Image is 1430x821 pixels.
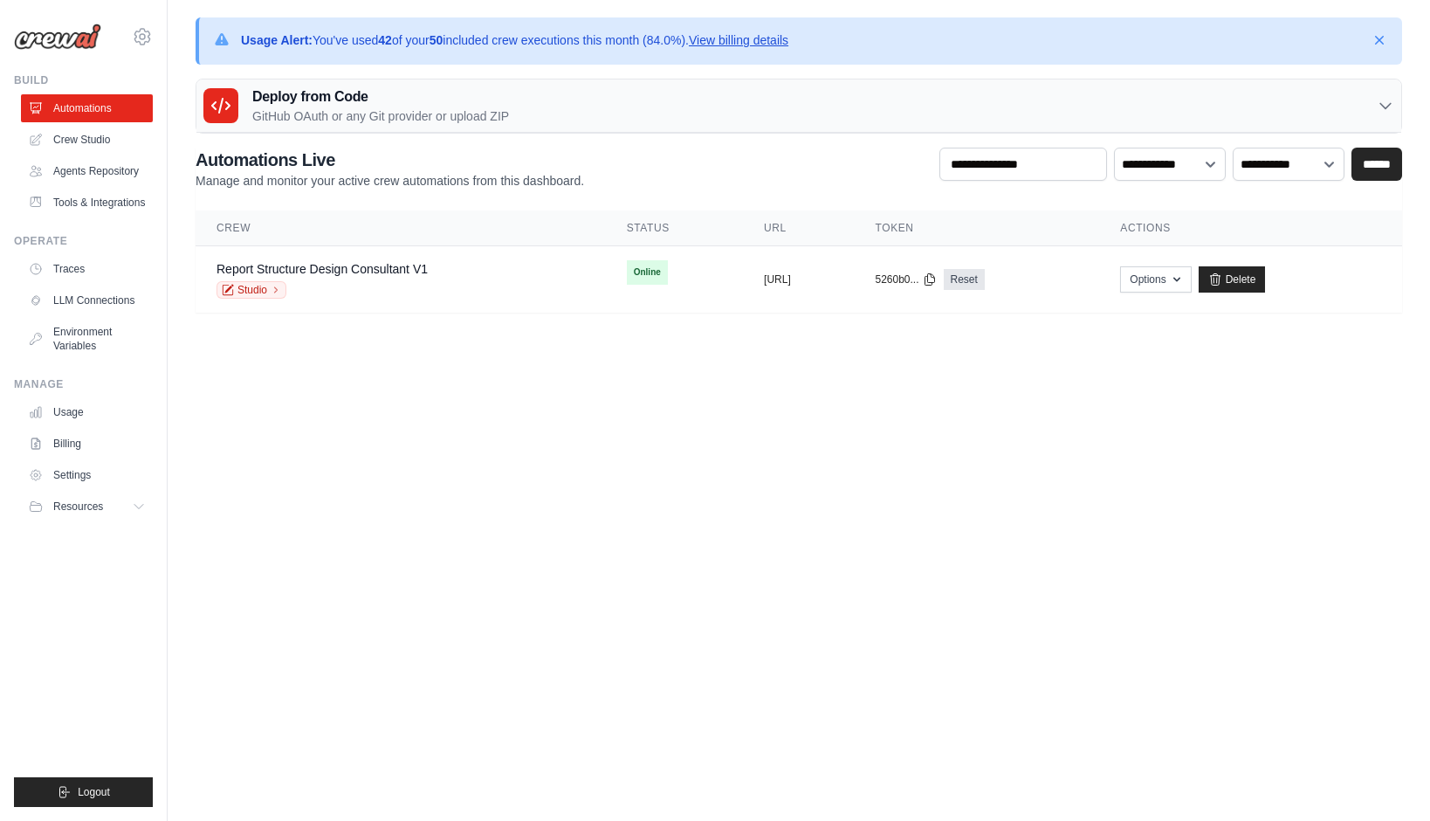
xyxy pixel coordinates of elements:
img: Logo [14,24,101,50]
a: Usage [21,398,153,426]
a: Report Structure Design Consultant V1 [217,262,428,276]
a: View billing details [689,33,788,47]
th: URL [743,210,854,246]
p: You've used of your included crew executions this month (84.0%). [241,31,788,49]
span: Logout [78,785,110,799]
a: Studio [217,281,286,299]
p: GitHub OAuth or any Git provider or upload ZIP [252,107,509,125]
th: Status [606,210,743,246]
a: Billing [21,430,153,458]
div: Operate [14,234,153,248]
a: LLM Connections [21,286,153,314]
a: Settings [21,461,153,489]
a: Agents Repository [21,157,153,185]
a: Reset [944,269,985,290]
a: Automations [21,94,153,122]
a: Environment Variables [21,318,153,360]
a: Crew Studio [21,126,153,154]
a: Traces [21,255,153,283]
span: Online [627,260,668,285]
strong: 42 [378,33,392,47]
button: Resources [21,493,153,521]
button: Logout [14,777,153,807]
button: Options [1120,266,1191,293]
iframe: Chat Widget [1343,737,1430,821]
h2: Automations Live [196,148,584,172]
strong: 50 [430,33,443,47]
div: Manage [14,377,153,391]
strong: Usage Alert: [241,33,313,47]
th: Actions [1099,210,1402,246]
th: Crew [196,210,606,246]
span: Resources [53,500,103,514]
div: Build [14,73,153,87]
button: 5260b0... [875,273,936,286]
th: Token [854,210,1099,246]
a: Delete [1199,266,1266,293]
a: Tools & Integrations [21,189,153,217]
h3: Deploy from Code [252,86,509,107]
p: Manage and monitor your active crew automations from this dashboard. [196,172,584,190]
